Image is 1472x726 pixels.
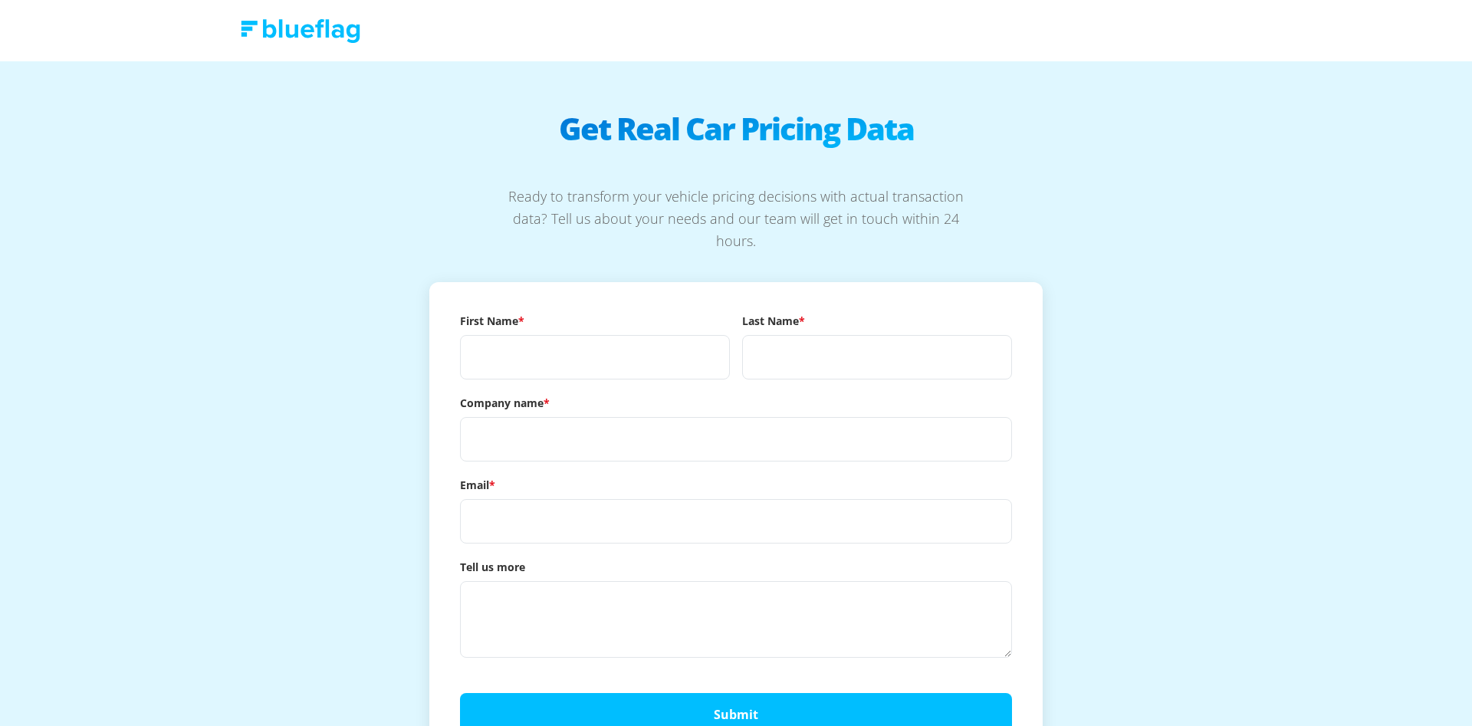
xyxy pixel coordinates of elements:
span: Company name [460,396,544,410]
span: Last Name [742,314,799,328]
img: Blue Flag logo [241,19,360,43]
span: Email [460,478,489,492]
h1: Get Real Car Pricing Data [353,110,1119,170]
span: Tell us more [460,560,525,574]
span: First Name [460,314,518,328]
p: Ready to transform your vehicle pricing decisions with actual transaction data? Tell us about you... [506,186,966,251]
